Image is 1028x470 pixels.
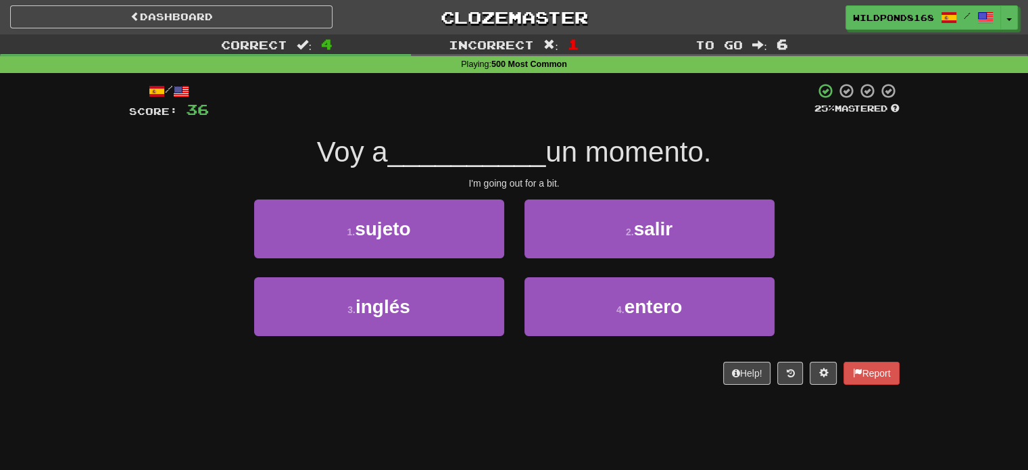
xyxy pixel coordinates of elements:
span: WildPond8168 [853,11,934,24]
div: Mastered [814,103,900,115]
span: salir [634,218,673,239]
small: 2 . [626,227,634,237]
small: 4 . [616,304,625,315]
span: 4 [321,36,333,52]
span: un momento. [545,136,711,168]
span: entero [625,296,683,317]
div: / [129,83,209,99]
button: 3.inglés [254,277,504,336]
div: I'm going out for a bit. [129,177,900,190]
span: 25 % [814,103,835,114]
small: 3 . [347,304,356,315]
a: Dashboard [10,5,333,28]
button: 1.sujeto [254,199,504,258]
button: Round history (alt+y) [777,362,803,385]
span: : [752,39,767,51]
span: Incorrect [449,38,534,51]
span: 1 [568,36,579,52]
a: WildPond8168 / [846,5,1001,30]
span: 36 [186,101,209,118]
span: inglés [356,296,410,317]
span: __________ [388,136,546,168]
span: Correct [221,38,287,51]
button: Report [843,362,899,385]
span: To go [695,38,743,51]
strong: 500 Most Common [491,60,567,69]
button: Help! [723,362,771,385]
small: 1 . [347,227,355,237]
span: Voy a [317,136,388,168]
span: Score: [129,105,178,117]
span: : [297,39,312,51]
button: 2.salir [524,199,775,258]
span: 6 [777,36,788,52]
button: 4.entero [524,277,775,336]
a: Clozemaster [353,5,675,29]
span: : [543,39,558,51]
span: sujeto [355,218,410,239]
span: / [964,11,971,20]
